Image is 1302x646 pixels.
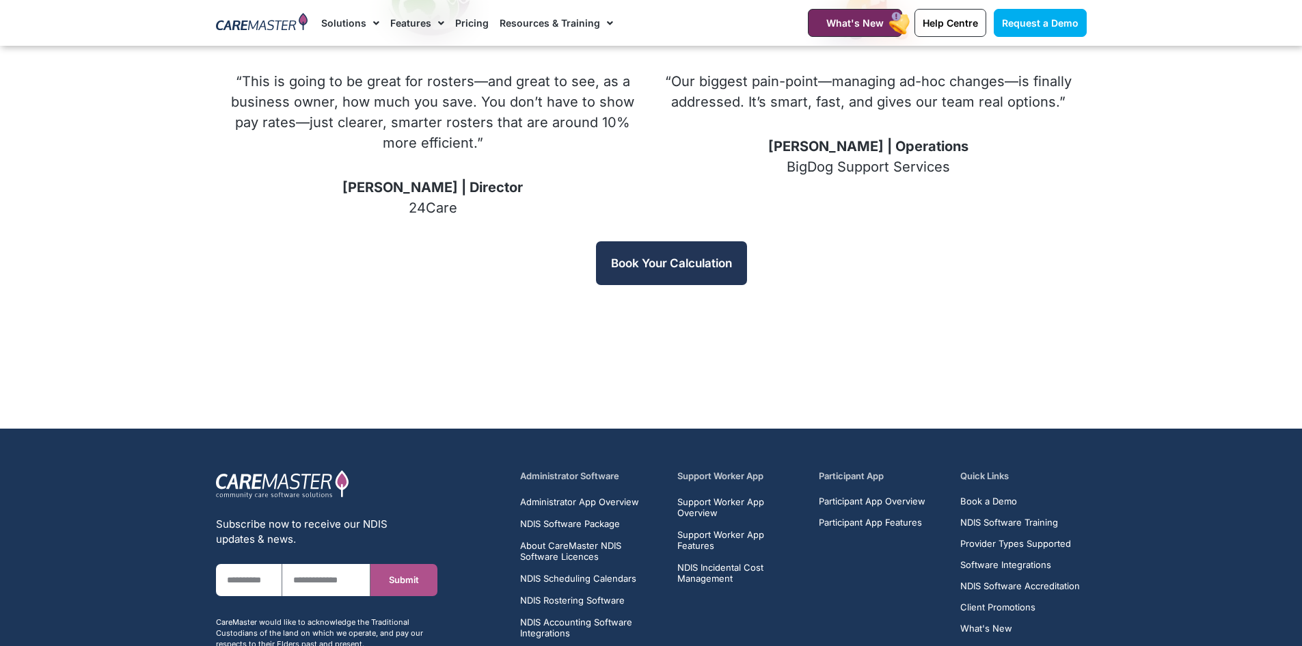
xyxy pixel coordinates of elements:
a: NDIS Software Training [960,517,1080,528]
a: Book a Demo [960,496,1080,507]
a: Client Promotions [960,602,1080,613]
span: Administrator App Overview [520,496,639,507]
h5: Administrator Software [520,470,662,483]
a: Book Your Calculation [596,241,747,285]
div: Subscribe now to receive our NDIS updates & news. [216,517,437,547]
a: Administrator App Overview [520,496,662,507]
p: 24Care [230,177,637,218]
span: Participant App Features [819,517,922,528]
h5: Quick Links [960,470,1086,483]
a: Software Integrations [960,560,1080,570]
span: NDIS Software Package [520,518,620,529]
span: Client Promotions [960,602,1035,613]
a: About CareMaster NDIS Software Licences [520,540,662,562]
a: NDIS Rostering Software [520,595,662,606]
span: Book Your Calculation [611,256,732,270]
a: What's New [960,623,1080,634]
span: [PERSON_NAME] | Director [342,179,523,196]
a: NDIS Scheduling Calendars [520,573,662,584]
a: Support Worker App Overview [677,496,803,518]
h5: Participant App [819,470,945,483]
a: NDIS Software Package [520,518,662,529]
span: [PERSON_NAME] | Operations [768,138,968,154]
a: Participant App Features [819,517,925,528]
h5: Support Worker App [677,470,803,483]
a: Provider Types Supported [960,539,1080,549]
a: NDIS Incidental Cost Management [677,562,803,584]
a: Request a Demo [994,9,1087,37]
span: NDIS Scheduling Calendars [520,573,636,584]
span: Help Centre [923,17,978,29]
span: Provider Types Supported [960,539,1071,549]
span: Submit [389,575,419,585]
a: Help Centre [914,9,986,37]
span: Software Integrations [960,560,1051,570]
button: Submit [370,564,437,596]
p: “Our biggest pain-point—managing ad-hoc changes—is finally addressed. It’s smart, fast, and gives... [664,71,1072,112]
a: What's New [808,9,902,37]
span: NDIS Software Training [960,517,1058,528]
a: NDIS Software Accreditation [960,581,1080,591]
span: NDIS Rostering Software [520,595,625,606]
a: Participant App Overview [819,496,925,507]
span: What's New [960,623,1012,634]
span: Request a Demo [1002,17,1079,29]
p: “This is going to be great for rosters—and great to see, as a business owner, how much you save. ... [230,71,637,153]
a: NDIS Accounting Software Integrations [520,617,662,638]
span: Book a Demo [960,496,1017,507]
p: BigDog Support Services [664,136,1072,177]
span: What's New [826,17,884,29]
img: CareMaster Logo [216,13,308,33]
a: Support Worker App Features [677,529,803,551]
img: CareMaster Logo Part [216,470,349,500]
